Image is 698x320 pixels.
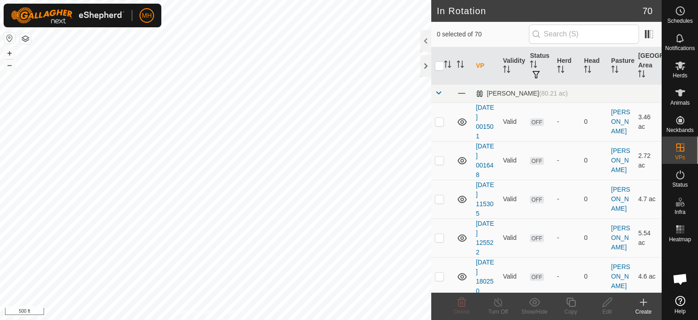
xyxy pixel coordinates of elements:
td: 2.72 ac [634,141,662,180]
div: - [557,156,577,165]
div: - [557,194,577,204]
th: VP [472,47,499,85]
th: Validity [499,47,527,85]
a: Help [662,292,698,318]
span: 70 [643,4,653,18]
td: Valid [499,102,527,141]
div: Create [625,308,662,316]
td: 4.7 ac [634,180,662,218]
span: MH [142,11,152,20]
p-sorticon: Activate to sort [557,67,564,74]
span: (80.21 ac) [539,90,568,97]
p-sorticon: Activate to sort [503,67,510,74]
p-sorticon: Activate to sort [611,67,618,74]
a: [DATE] 125522 [476,220,494,256]
th: Pasture [608,47,635,85]
td: Valid [499,141,527,180]
span: OFF [530,118,543,126]
span: 0 selected of 70 [437,30,528,39]
button: Reset Map [4,33,15,44]
div: [PERSON_NAME] [476,90,568,97]
a: Contact Us [224,308,251,316]
a: [PERSON_NAME] [611,263,630,290]
span: Infra [674,209,685,215]
span: OFF [530,157,543,165]
p-sorticon: Activate to sort [584,67,591,74]
a: [PERSON_NAME] [611,147,630,173]
div: - [557,272,577,281]
input: Search (S) [529,25,639,44]
td: Valid [499,180,527,218]
a: Privacy Policy [180,308,214,316]
span: Animals [670,100,690,106]
a: [DATE] 180250 [476,259,494,295]
p-sorticon: Activate to sort [444,62,451,69]
td: 0 [580,102,608,141]
img: Gallagher Logo [11,7,125,24]
a: [DATE] 001501 [476,104,494,140]
button: + [4,48,15,59]
th: Herd [553,47,581,85]
div: - [557,117,577,127]
td: 3.46 ac [634,102,662,141]
a: [DATE] 001648 [476,142,494,178]
div: Edit [589,308,625,316]
p-sorticon: Activate to sort [638,71,645,79]
div: Open chat [667,265,694,293]
h2: In Rotation [437,5,643,16]
a: [DATE] 115305 [476,181,494,217]
div: Show/Hide [516,308,553,316]
span: OFF [530,196,543,203]
td: 4.6 ac [634,257,662,296]
p-sorticon: Activate to sort [457,62,464,69]
span: Notifications [665,46,695,51]
td: Valid [499,218,527,257]
span: VPs [675,155,685,160]
div: - [557,233,577,243]
td: 0 [580,257,608,296]
a: [PERSON_NAME] [611,108,630,135]
td: Valid [499,257,527,296]
span: Status [672,182,688,188]
span: Herds [673,73,687,78]
span: OFF [530,234,543,242]
span: Schedules [667,18,693,24]
button: – [4,60,15,71]
div: Copy [553,308,589,316]
span: Neckbands [666,127,693,133]
th: [GEOGRAPHIC_DATA] Area [634,47,662,85]
p-sorticon: Activate to sort [530,62,537,69]
span: Heatmap [669,237,691,242]
td: 0 [580,180,608,218]
button: Map Layers [20,33,31,44]
span: Help [674,309,686,314]
div: Turn Off [480,308,516,316]
a: [PERSON_NAME] [611,186,630,212]
td: 5.54 ac [634,218,662,257]
a: [PERSON_NAME] [611,224,630,251]
td: 0 [580,218,608,257]
td: 0 [580,141,608,180]
span: Delete [454,309,470,315]
span: OFF [530,273,543,281]
th: Head [580,47,608,85]
th: Status [526,47,553,85]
